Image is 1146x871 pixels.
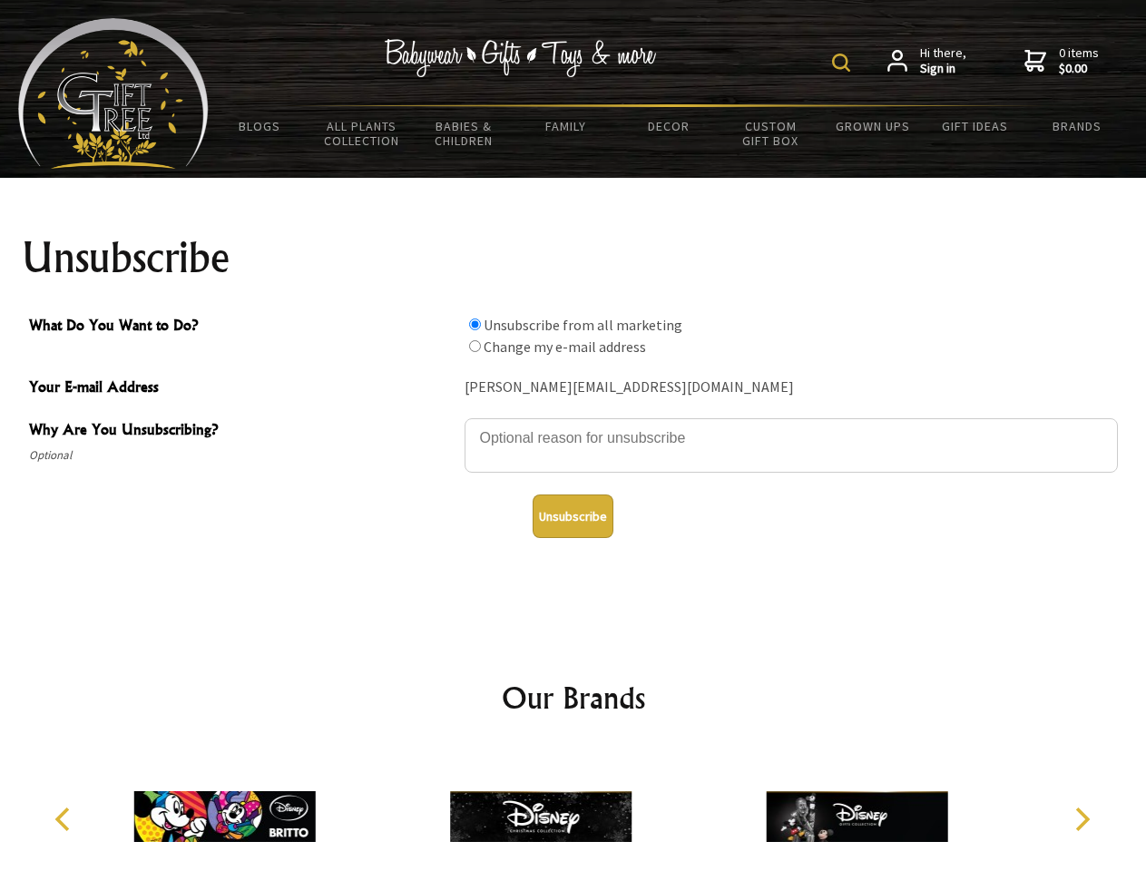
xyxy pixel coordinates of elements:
[311,107,414,160] a: All Plants Collection
[29,445,455,466] span: Optional
[887,45,966,77] a: Hi there,Sign in
[36,676,1111,719] h2: Our Brands
[29,314,455,340] span: What Do You Want to Do?
[469,318,481,330] input: What Do You Want to Do?
[1024,45,1099,77] a: 0 items$0.00
[22,236,1125,279] h1: Unsubscribe
[484,316,682,334] label: Unsubscribe from all marketing
[209,107,311,145] a: BLOGS
[920,45,966,77] span: Hi there,
[617,107,720,145] a: Decor
[484,338,646,356] label: Change my e-mail address
[920,61,966,77] strong: Sign in
[1059,61,1099,77] strong: $0.00
[45,799,85,839] button: Previous
[29,418,455,445] span: Why Are You Unsubscribing?
[29,376,455,402] span: Your E-mail Address
[465,418,1118,473] textarea: Why Are You Unsubscribing?
[821,107,924,145] a: Grown Ups
[413,107,515,160] a: Babies & Children
[1062,799,1102,839] button: Next
[469,340,481,352] input: What Do You Want to Do?
[1026,107,1129,145] a: Brands
[832,54,850,72] img: product search
[465,374,1118,402] div: [PERSON_NAME][EMAIL_ADDRESS][DOMAIN_NAME]
[533,494,613,538] button: Unsubscribe
[385,39,657,77] img: Babywear - Gifts - Toys & more
[1059,44,1099,77] span: 0 items
[720,107,822,160] a: Custom Gift Box
[515,107,618,145] a: Family
[18,18,209,169] img: Babyware - Gifts - Toys and more...
[924,107,1026,145] a: Gift Ideas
